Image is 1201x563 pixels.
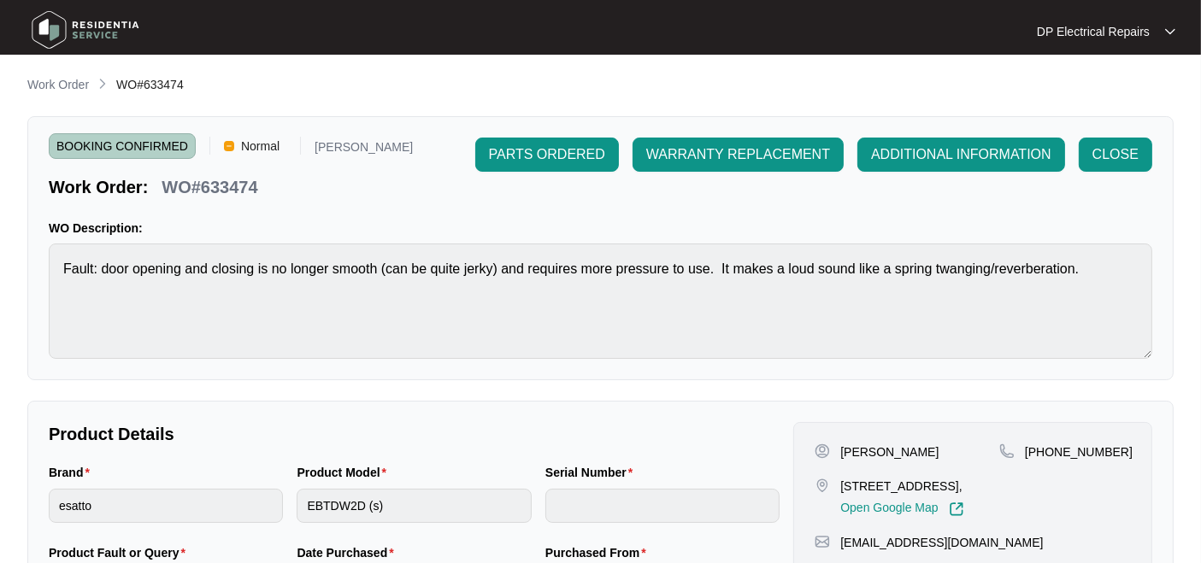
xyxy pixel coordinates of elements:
[1025,443,1133,460] p: [PHONE_NUMBER]
[1092,144,1139,165] span: CLOSE
[49,243,1152,359] textarea: Fault: door opening and closing is no longer smooth (can be quite jerky) and requires more pressu...
[315,141,413,159] p: [PERSON_NAME]
[49,220,1152,237] p: WO Description:
[162,175,257,199] p: WO#633474
[1165,27,1175,36] img: dropdown arrow
[840,443,939,460] p: [PERSON_NAME]
[49,464,97,481] label: Brand
[545,544,653,561] label: Purchased From
[815,534,830,549] img: map-pin
[49,133,196,159] span: BOOKING CONFIRMED
[857,138,1065,172] button: ADDITIONAL INFORMATION
[49,489,283,523] input: Brand
[545,464,639,481] label: Serial Number
[840,501,963,517] a: Open Google Map
[224,141,234,151] img: Vercel Logo
[815,443,830,459] img: user-pin
[27,76,89,93] p: Work Order
[475,138,619,172] button: PARTS ORDERED
[840,478,963,495] p: [STREET_ADDRESS],
[646,144,830,165] span: WARRANTY REPLACEMENT
[489,144,605,165] span: PARTS ORDERED
[1079,138,1152,172] button: CLOSE
[26,4,145,56] img: residentia service logo
[297,489,531,523] input: Product Model
[49,422,780,446] p: Product Details
[871,144,1051,165] span: ADDITIONAL INFORMATION
[49,175,148,199] p: Work Order:
[297,464,393,481] label: Product Model
[24,76,92,95] a: Work Order
[234,133,286,159] span: Normal
[815,478,830,493] img: map-pin
[545,489,780,523] input: Serial Number
[949,501,964,517] img: Link-External
[999,443,1015,459] img: map-pin
[633,138,844,172] button: WARRANTY REPLACEMENT
[49,544,192,561] label: Product Fault or Query
[1037,23,1150,40] p: DP Electrical Repairs
[840,534,1043,551] p: [EMAIL_ADDRESS][DOMAIN_NAME]
[116,78,184,91] span: WO#633474
[297,544,400,561] label: Date Purchased
[96,77,109,91] img: chevron-right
